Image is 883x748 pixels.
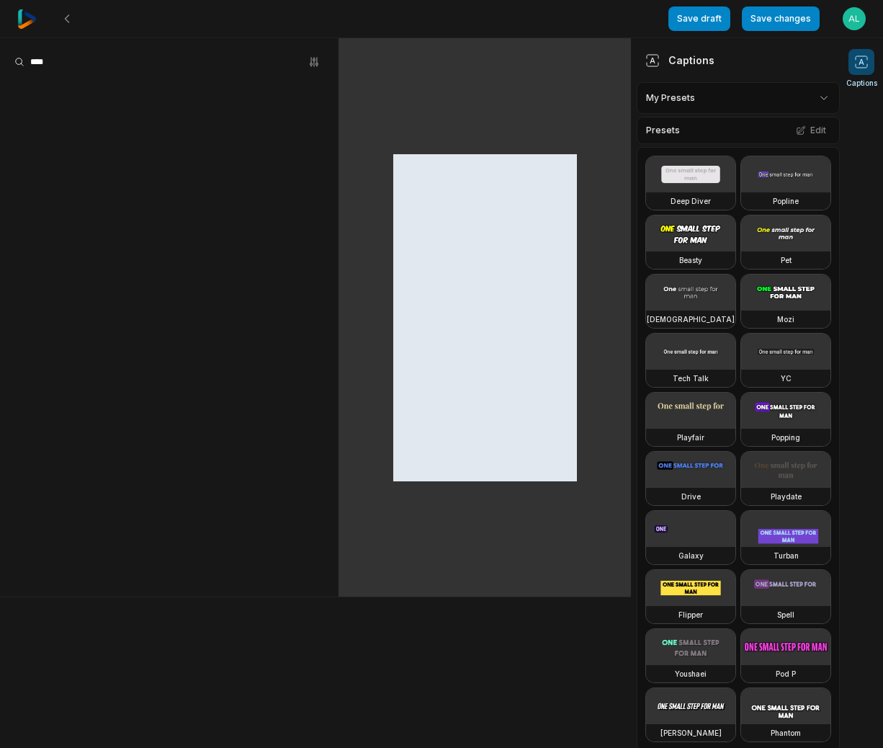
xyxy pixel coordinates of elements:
[781,373,792,384] h3: YC
[637,82,840,114] div: My Presets
[846,78,877,89] span: Captions
[668,6,730,31] button: Save draft
[17,9,37,29] img: reap
[781,254,792,266] h3: Pet
[678,550,704,561] h3: Galaxy
[660,727,722,739] h3: [PERSON_NAME]
[677,432,704,443] h3: Playfair
[681,491,701,502] h3: Drive
[645,53,714,68] div: Captions
[774,550,799,561] h3: Turban
[673,373,709,384] h3: Tech Talk
[678,609,703,620] h3: Flipper
[675,668,707,680] h3: Youshaei
[771,491,802,502] h3: Playdate
[637,117,840,144] div: Presets
[742,6,820,31] button: Save changes
[771,432,800,443] h3: Popping
[776,668,796,680] h3: Pod P
[771,727,801,739] h3: Phantom
[846,49,877,89] button: Captions
[679,254,702,266] h3: Beasty
[647,313,735,325] h3: [DEMOGRAPHIC_DATA]
[792,121,830,140] button: Edit
[773,195,799,207] h3: Popline
[671,195,711,207] h3: Deep Diver
[777,313,794,325] h3: Mozi
[777,609,794,620] h3: Spell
